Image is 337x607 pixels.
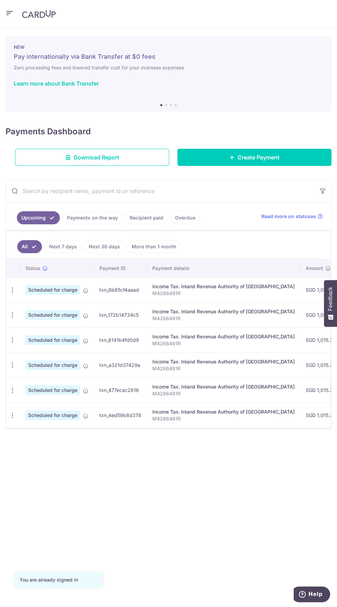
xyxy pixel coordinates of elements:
p: M4266491R [152,415,295,422]
p: NEW [14,44,323,50]
p: M4266491R [152,340,295,347]
td: txn_a321d37429a [94,352,147,378]
p: M4266491R [152,290,295,297]
a: Recipient paid [125,211,168,224]
a: Next 30 days [84,240,124,253]
div: Income Tax. Inland Revenue Authority of [GEOGRAPHIC_DATA] [152,333,295,340]
div: You are already signed in [20,576,96,583]
a: Next 7 days [45,240,81,253]
h4: Payments Dashboard [6,125,91,138]
a: More than 1 month [127,240,181,253]
p: M4266491R [152,315,295,322]
span: Scheduled for charge [25,310,80,320]
a: Read more on statuses [261,213,323,220]
div: Income Tax. Inland Revenue Authority of [GEOGRAPHIC_DATA] [152,308,295,315]
img: CardUp [22,10,56,18]
td: txn_8b85cf4aaad [94,277,147,302]
input: Search by recipient name, payment id or reference [6,180,315,202]
p: M4266491R [152,390,295,397]
div: Income Tax. Inland Revenue Authority of [GEOGRAPHIC_DATA] [152,358,295,365]
a: Create Payment [177,149,331,166]
span: Read more on statuses [261,213,316,220]
span: Scheduled for charge [25,411,80,420]
span: Create Payment [238,153,280,161]
div: Income Tax. Inland Revenue Authority of [GEOGRAPHIC_DATA] [152,283,295,290]
td: txn_8141b4fd0d9 [94,327,147,352]
a: All [17,240,42,253]
a: Overdue [171,211,200,224]
a: Download Report [15,149,169,166]
th: Payment details [147,259,300,277]
span: Download Report [74,153,119,161]
span: Scheduled for charge [25,335,80,345]
iframe: Opens a widget where you can find more information [294,586,330,604]
span: Amount [306,265,323,272]
th: Payment ID [94,259,147,277]
td: txn_172b14734c5 [94,302,147,327]
a: Learn more about Bank Transfer [14,80,99,87]
span: Status [25,265,40,272]
button: Feedback - Show survey [324,280,337,327]
div: Income Tax. Inland Revenue Authority of [GEOGRAPHIC_DATA] [152,408,295,415]
span: Scheduled for charge [25,360,80,370]
span: Feedback [327,287,334,311]
span: Scheduled for charge [25,285,80,295]
div: Income Tax. Inland Revenue Authority of [GEOGRAPHIC_DATA] [152,383,295,390]
a: Payments on the way [63,211,122,224]
a: Upcoming [17,211,60,224]
h6: Zero processing fees and lowered transfer cost for your overseas expenses [14,64,323,72]
p: M4266491R [152,365,295,372]
td: txn_477ecac2816 [94,378,147,403]
h5: Pay internationally via Bank Transfer at $0 fees [14,53,323,61]
td: txn_4ed59b8d378 [94,403,147,428]
span: Scheduled for charge [25,385,80,395]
